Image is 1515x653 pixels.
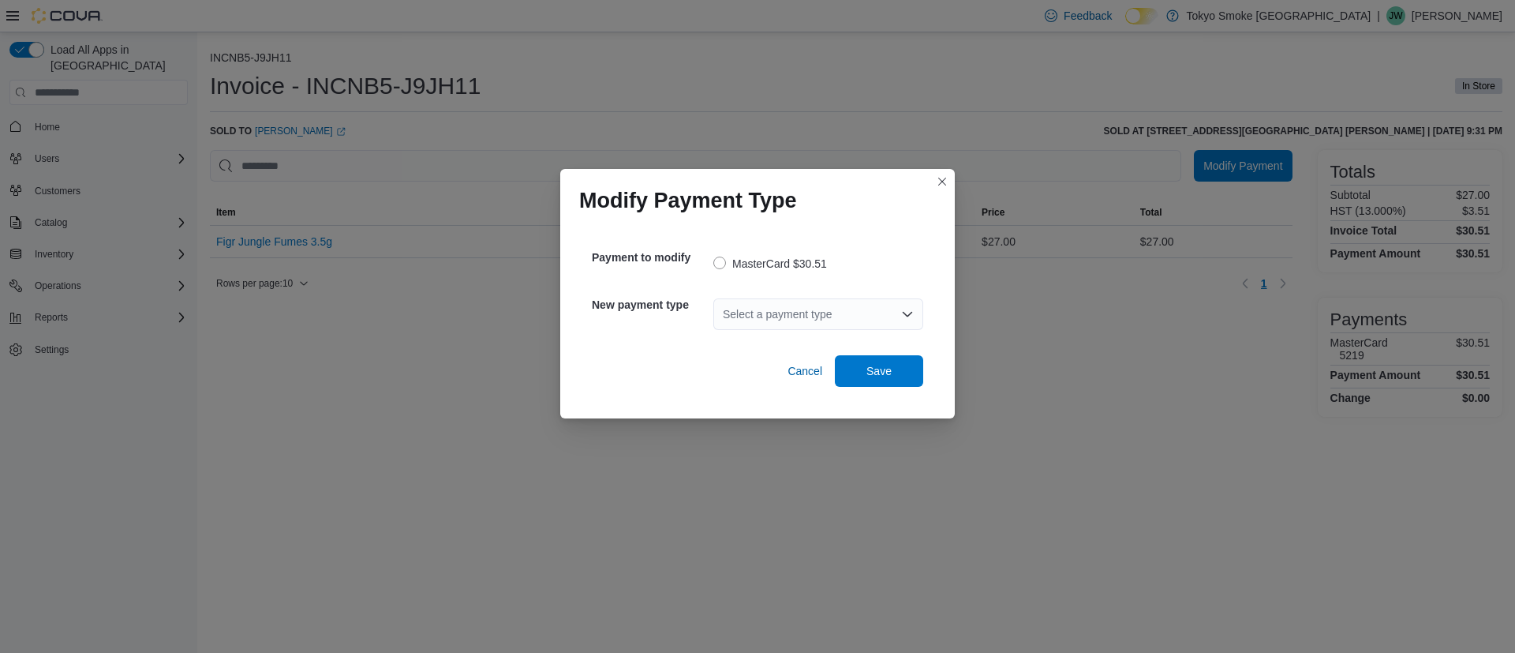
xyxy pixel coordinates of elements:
button: Save [835,355,923,387]
h5: Payment to modify [592,242,710,273]
input: Accessible screen reader label [723,305,724,324]
span: Save [866,363,892,379]
h1: Modify Payment Type [579,188,797,213]
button: Cancel [781,355,829,387]
button: Closes this modal window [933,172,952,191]
button: Open list of options [901,308,914,321]
label: MasterCard $30.51 [713,254,827,273]
span: Cancel [787,363,822,379]
h5: New payment type [592,289,710,321]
